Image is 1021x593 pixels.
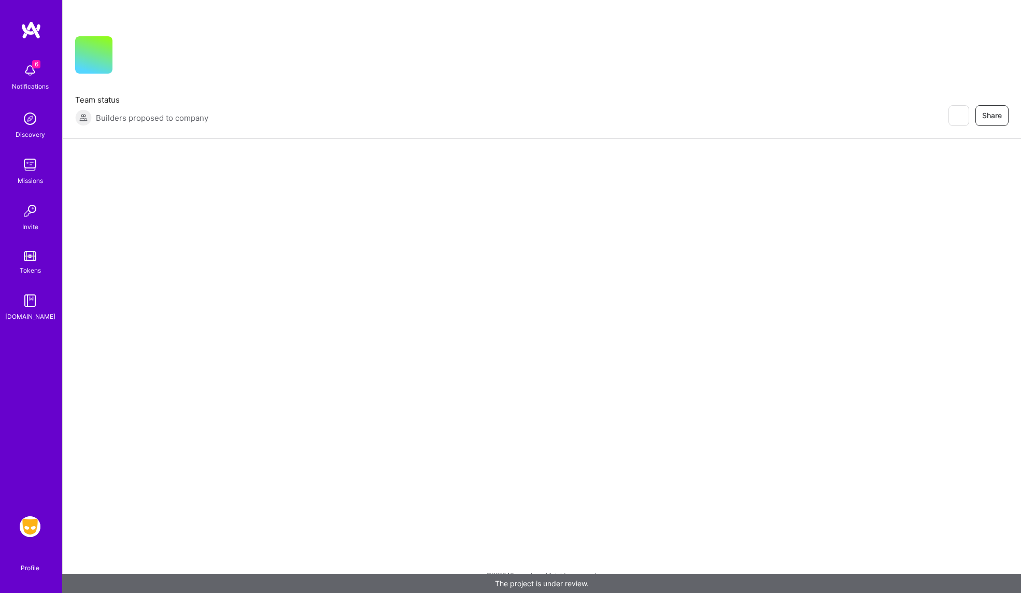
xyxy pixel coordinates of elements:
div: Missions [18,175,43,186]
a: Grindr: Data + FE + CyberSecurity + QA [17,516,43,537]
div: The project is under review. [62,574,1021,593]
img: teamwork [20,154,40,175]
span: Share [982,110,1002,121]
div: Profile [21,562,39,572]
div: Tokens [20,265,41,276]
img: Grindr: Data + FE + CyberSecurity + QA [20,516,40,537]
a: Profile [17,552,43,572]
img: logo [21,21,41,39]
div: [DOMAIN_NAME] [5,311,55,322]
img: guide book [20,290,40,311]
div: Invite [22,221,38,232]
img: bell [20,60,40,81]
img: Invite [20,201,40,221]
img: Builders proposed to company [75,109,92,126]
i: icon EyeClosed [954,111,962,120]
img: tokens [24,251,36,261]
span: 6 [32,60,40,68]
img: discovery [20,108,40,129]
div: Notifications [12,81,49,92]
i: icon CompanyGray [125,53,133,61]
span: Team status [75,94,208,105]
button: Share [975,105,1009,126]
div: Discovery [16,129,45,140]
span: Builders proposed to company [96,112,208,123]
